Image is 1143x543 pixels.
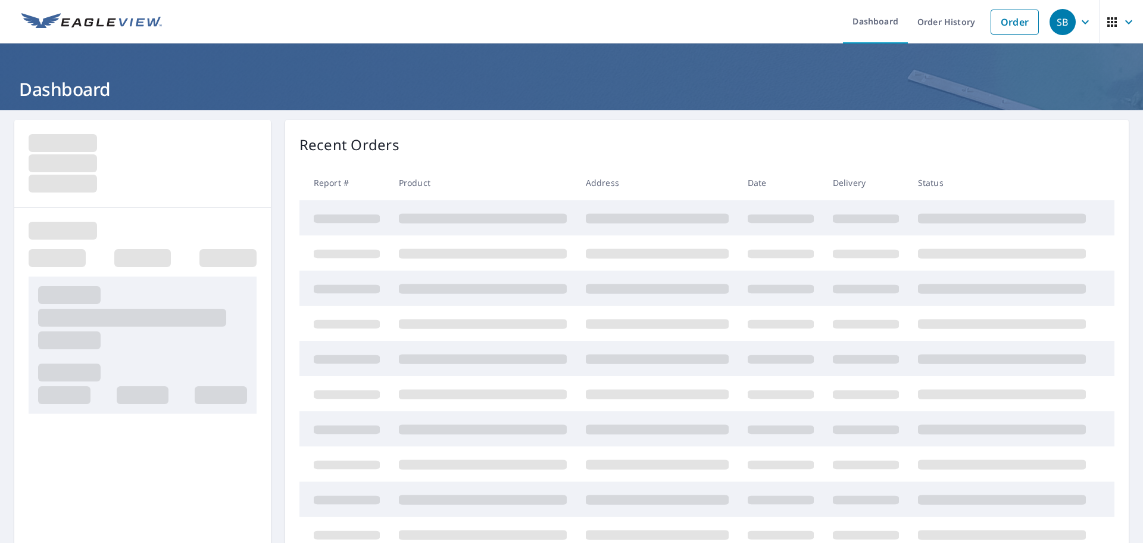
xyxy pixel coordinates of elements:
[1050,9,1076,35] div: SB
[908,165,1095,200] th: Status
[576,165,738,200] th: Address
[738,165,823,200] th: Date
[991,10,1039,35] a: Order
[389,165,576,200] th: Product
[299,165,389,200] th: Report #
[299,134,399,156] p: Recent Orders
[21,13,162,31] img: EV Logo
[823,165,908,200] th: Delivery
[14,77,1129,101] h1: Dashboard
